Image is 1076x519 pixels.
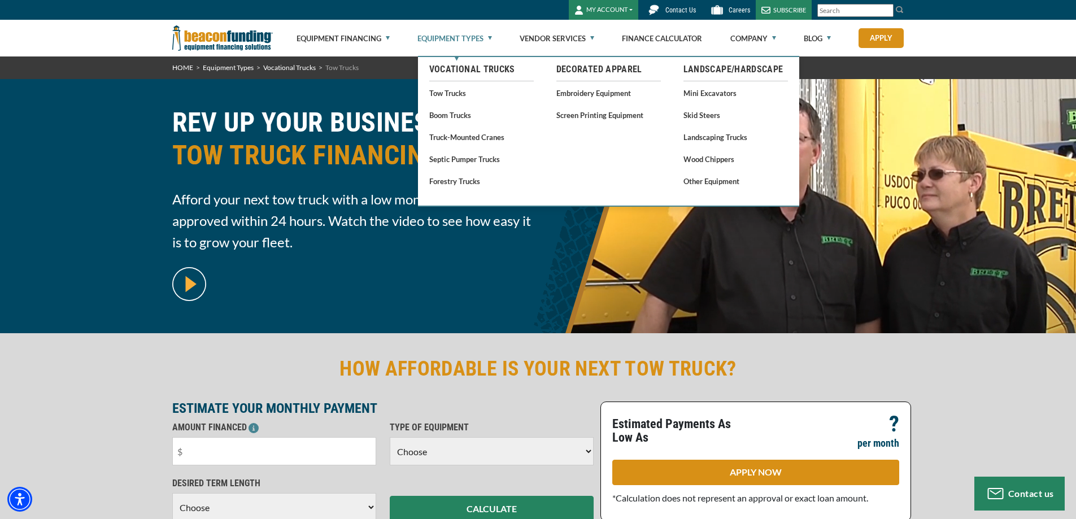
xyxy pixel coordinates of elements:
a: Landscape/Hardscape [683,63,788,76]
a: Screen Printing Equipment [556,108,661,122]
p: ? [889,417,899,431]
a: Landscaping Trucks [683,130,788,144]
p: AMOUNT FINANCED [172,421,376,434]
span: *Calculation does not represent an approval or exact loan amount. [612,492,868,503]
a: Forestry Trucks [429,174,534,188]
a: Finance Calculator [622,20,702,56]
a: HOME [172,63,193,72]
a: Equipment Financing [297,20,390,56]
span: Afford your next tow truck with a low monthly payment. Get approved within 24 hours. Watch the vi... [172,189,532,253]
input: Search [817,4,894,17]
span: Careers [729,6,750,14]
a: Tow Trucks [429,86,534,100]
span: Contact us [1008,488,1054,499]
a: Decorated Apparel [556,63,661,76]
a: Equipment Types [417,20,492,56]
a: Company [730,20,776,56]
span: Contact Us [665,6,696,14]
p: per month [857,437,899,450]
a: Skid Steers [683,108,788,122]
input: $ [172,437,376,465]
p: TYPE OF EQUIPMENT [390,421,594,434]
p: Estimated Payments As Low As [612,417,749,444]
h2: HOW AFFORDABLE IS YOUR NEXT TOW TRUCK? [172,356,904,382]
span: TOW TRUCK FINANCING [172,139,532,172]
a: Truck-Mounted Cranes [429,130,534,144]
a: Wood Chippers [683,152,788,166]
h1: REV UP YOUR BUSINESS [172,106,532,180]
a: Clear search text [882,6,891,15]
a: Septic Pumper Trucks [429,152,534,166]
div: Accessibility Menu [7,487,32,512]
a: Vocational Trucks [263,63,316,72]
a: Equipment Types [203,63,254,72]
img: Search [895,5,904,14]
button: Contact us [974,477,1065,511]
a: Vocational Trucks [429,63,534,76]
p: ESTIMATE YOUR MONTHLY PAYMENT [172,402,594,415]
a: Vendor Services [520,20,594,56]
a: Embroidery Equipment [556,86,661,100]
p: DESIRED TERM LENGTH [172,477,376,490]
span: Tow Trucks [325,63,359,72]
a: Other Equipment [683,174,788,188]
img: Beacon Funding Corporation logo [172,20,273,56]
a: Mini Excavators [683,86,788,100]
a: Boom Trucks [429,108,534,122]
a: APPLY NOW [612,460,899,485]
a: Blog [804,20,831,56]
a: Apply [859,28,904,48]
img: video modal pop-up play button [172,267,206,301]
